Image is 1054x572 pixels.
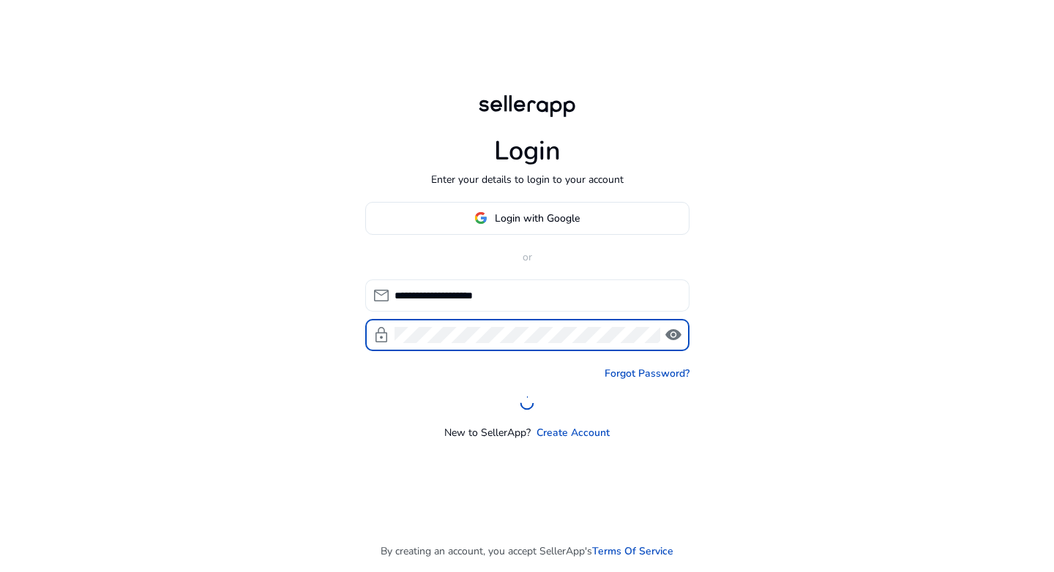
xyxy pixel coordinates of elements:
span: lock [373,326,390,344]
button: Login with Google [365,202,689,235]
a: Forgot Password? [605,366,689,381]
span: mail [373,287,390,304]
p: New to SellerApp? [444,425,531,440]
a: Create Account [537,425,610,440]
img: google-logo.svg [474,211,487,225]
a: Terms Of Service [592,543,673,559]
h1: Login [494,135,561,167]
p: or [365,249,689,265]
p: Enter your details to login to your account [431,172,624,187]
span: visibility [665,326,682,344]
span: Login with Google [495,211,580,226]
